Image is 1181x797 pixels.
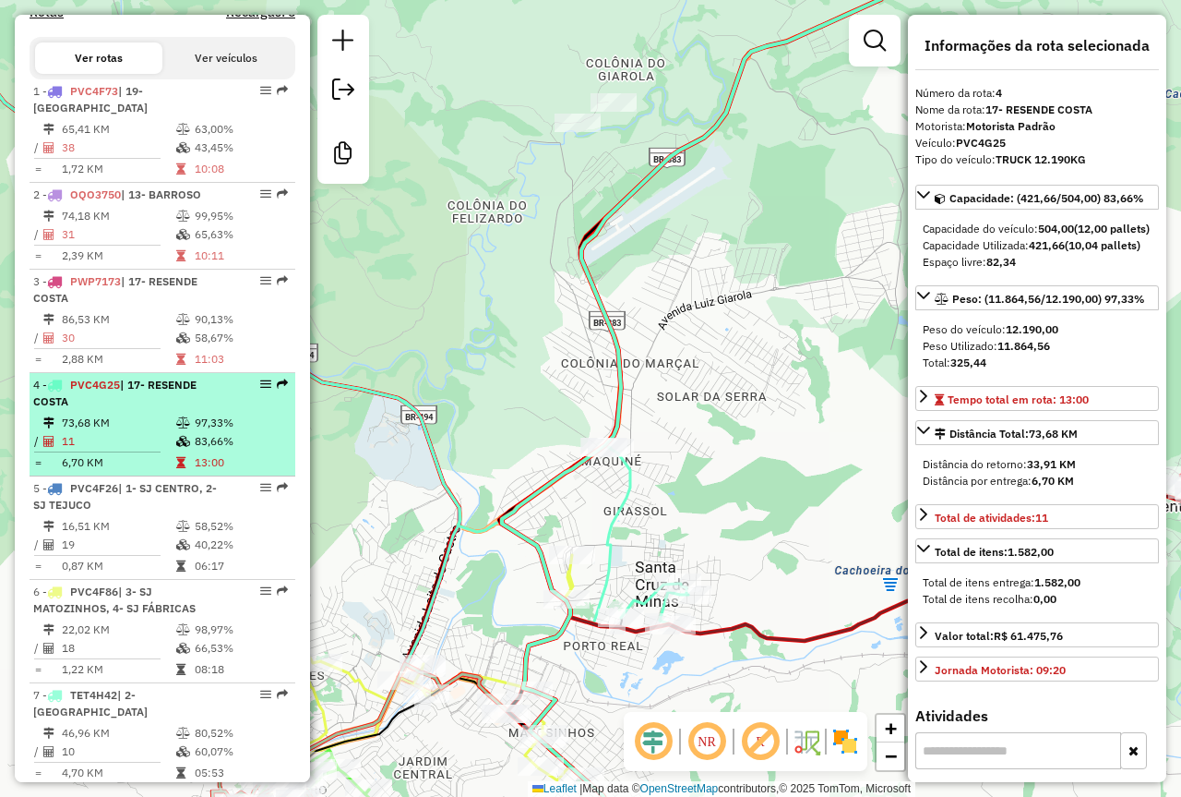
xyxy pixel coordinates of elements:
span: 6 - [33,585,196,615]
td: 6,70 KM [61,453,175,472]
td: 43,45% [194,139,287,157]
div: Atividade não roteirizada - ESPACO RECANTO DA PA [555,114,601,132]
td: / [33,639,42,658]
td: 98,97% [194,621,287,639]
div: Jornada Motorista: 09:20 [935,662,1066,679]
td: 97,33% [194,414,287,432]
td: = [33,660,42,679]
td: 40,22% [194,536,287,554]
em: Rota exportada [277,482,288,493]
i: Tempo total em rota [176,767,185,779]
td: 74,18 KM [61,207,175,225]
td: 2,39 KM [61,247,175,265]
a: Nova sessão e pesquisa [325,22,362,64]
span: PVC4F26 [70,481,118,495]
em: Opções [260,586,271,597]
td: 90,13% [194,310,287,329]
div: Motorista: [915,118,1159,135]
strong: 82,34 [986,255,1016,269]
i: Tempo total em rota [176,664,185,675]
em: Opções [260,379,271,390]
i: % de utilização do peso [176,417,190,429]
a: Zoom in [877,715,904,743]
i: Distância Total [43,417,54,429]
td: 1,22 KM [61,660,175,679]
i: % de utilização da cubagem [176,142,190,153]
div: Distância Total:73,68 KM [915,449,1159,497]
strong: 504,00 [1038,222,1074,235]
div: Capacidade: (421,66/504,00) 83,66% [915,213,1159,278]
strong: 325,44 [950,356,986,369]
td: 65,63% [194,225,287,244]
i: % de utilização do peso [176,211,190,222]
td: 11:03 [194,350,287,368]
div: Atividade não roteirizada - ROSEMEIRE DE ALMEIDA [590,93,637,112]
div: Map data © contributors,© 2025 TomTom, Microsoft [528,781,915,797]
a: Exportar sessão [325,71,362,113]
strong: TRUCK 12.190KG [996,152,1086,166]
td: 1,72 KM [61,160,175,178]
div: Capacidade do veículo: [923,221,1151,237]
em: Rota exportada [277,275,288,286]
a: Exibir filtros [856,22,893,59]
span: Ocultar NR [685,719,729,764]
td: 80,52% [194,724,287,743]
div: Nome da rota: [915,102,1159,118]
i: % de utilização da cubagem [176,643,190,654]
div: Tipo do veículo: [915,151,1159,168]
span: 5 - [33,481,217,512]
strong: R$ 61.475,76 [994,629,1063,643]
div: Total: [923,355,1151,371]
div: Peso Utilizado: [923,338,1151,355]
td: 4,70 KM [61,764,175,782]
span: 4 - [33,378,197,408]
td: = [33,160,42,178]
div: Peso: (11.864,56/12.190,00) 97,33% [915,314,1159,379]
strong: 12.190,00 [1006,322,1058,336]
button: Ver veículos [162,42,290,74]
i: Total de Atividades [43,436,54,447]
span: 3 - [33,274,197,305]
i: % de utilização da cubagem [176,436,190,447]
a: Rotas [30,5,64,20]
div: Capacidade Utilizada: [923,237,1151,254]
em: Opções [260,188,271,199]
td: / [33,225,42,244]
span: 73,68 KM [1029,427,1078,441]
i: Total de Atividades [43,643,54,654]
i: % de utilização da cubagem [176,332,190,344]
span: 7 - [33,688,148,719]
div: Espaço livre: [923,254,1151,271]
span: 1 - [33,84,148,115]
i: Distância Total [43,624,54,635]
td: 10:11 [194,247,287,265]
i: Distância Total [43,728,54,739]
td: 58,67% [194,329,287,347]
span: − [885,744,897,767]
span: | 1- SJ CENTRO, 2- SJ TEJUCO [33,481,217,512]
strong: 421,66 [1029,238,1065,252]
td: / [33,432,42,451]
div: Distância do retorno: [923,456,1151,473]
td: 13:00 [194,453,287,472]
em: Opções [260,275,271,286]
span: | 13- BARROSO [121,187,201,201]
img: Exibir/Ocultar setores [830,727,860,756]
strong: 1.582,00 [1034,575,1080,589]
span: OQO3750 [70,187,121,201]
span: PVC4F86 [70,585,118,598]
i: % de utilização do peso [176,314,190,325]
div: Valor total: [935,628,1063,645]
div: Total de itens: [935,544,1054,561]
i: Total de Atividades [43,142,54,153]
a: OpenStreetMap [640,782,719,795]
td: = [33,764,42,782]
i: % de utilização do peso [176,521,190,532]
i: Tempo total em rota [176,457,185,468]
strong: PVC4G25 [956,136,1006,150]
h4: Recargas: 6 [226,5,295,20]
span: PVC4F73 [70,84,118,98]
i: Distância Total [43,521,54,532]
span: | [579,782,582,795]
